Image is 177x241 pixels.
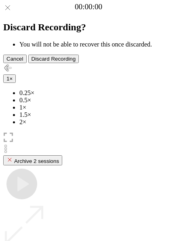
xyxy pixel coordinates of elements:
li: You will not be able to recover this once discarded. [19,41,174,48]
button: Cancel [3,55,27,63]
div: Archive 2 sessions [6,156,59,164]
li: 0.25× [19,89,174,97]
a: 00:00:00 [75,2,102,11]
li: 0.5× [19,97,174,104]
li: 2× [19,118,174,126]
button: 1× [3,74,16,83]
span: 1 [6,76,9,82]
button: Discard Recording [28,55,79,63]
h2: Discard Recording? [3,22,174,33]
li: 1× [19,104,174,111]
button: Archive 2 sessions [3,155,62,165]
li: 1.5× [19,111,174,118]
